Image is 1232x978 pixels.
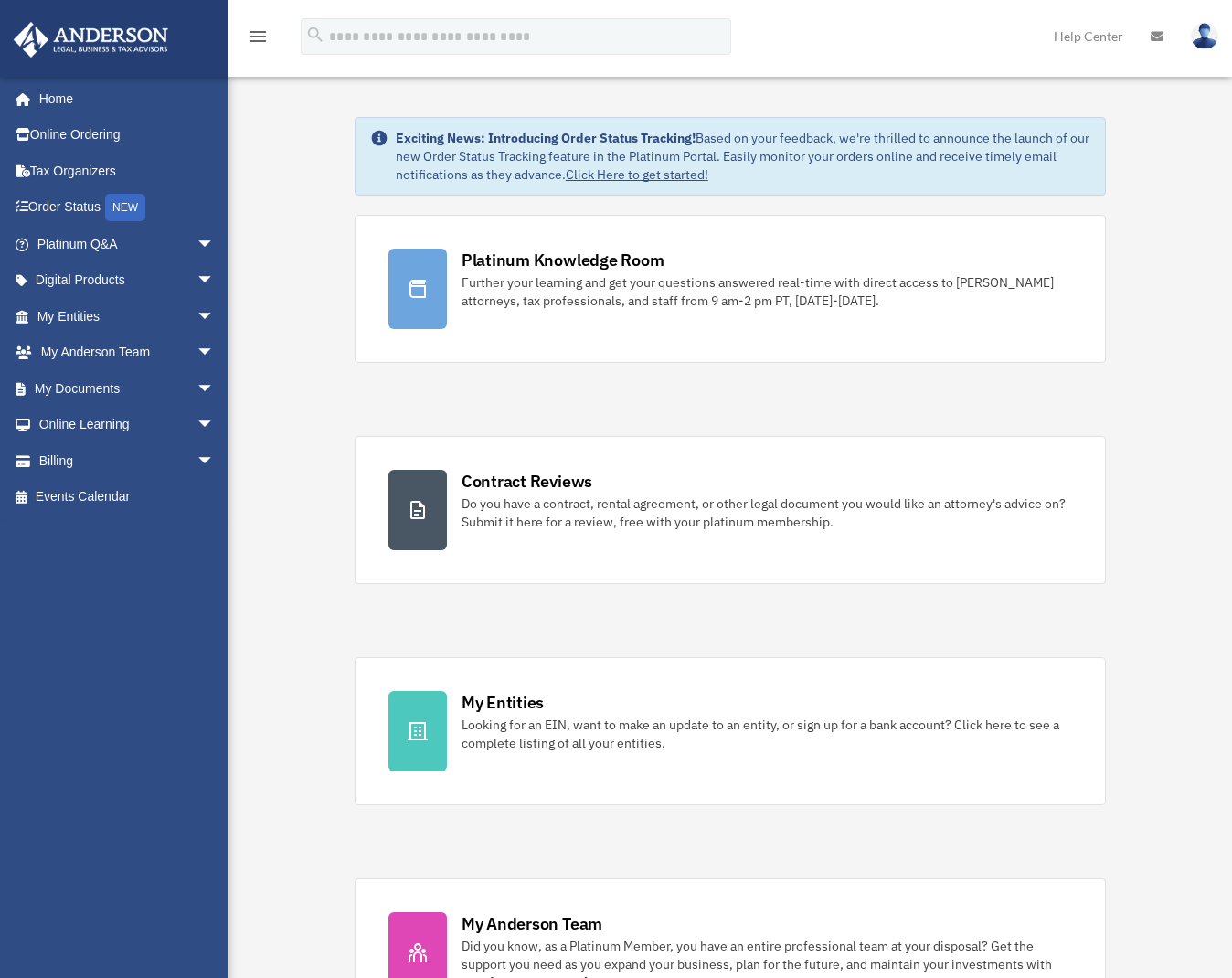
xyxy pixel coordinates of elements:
[196,298,233,335] span: arrow_drop_down
[13,298,242,335] a: My Entitiesarrow_drop_down
[13,226,242,262] a: Platinum Q&Aarrow_drop_down
[462,249,664,271] div: Platinum Knowledge Room
[355,657,1106,805] a: My Entities Looking for an EIN, want to make an update to an entity, or sign up for a bank accoun...
[13,189,242,227] a: Order StatusNEW
[396,129,1090,184] div: Based on your feedback, we're thrilled to announce the launch of our new Order Status Tracking fe...
[462,494,1072,531] div: Do you have a contract, rental agreement, or other legal document you would like an attorney's ad...
[462,273,1072,310] div: Further your learning and get your questions answered real-time with direct access to [PERSON_NAM...
[8,22,174,58] img: Anderson Advisors Platinum Portal
[396,130,696,146] strong: Exciting News: Introducing Order Status Tracking!
[13,442,242,479] a: Billingarrow_drop_down
[13,335,242,371] a: My Anderson Teamarrow_drop_down
[105,194,145,221] div: NEW
[13,117,242,154] a: Online Ordering
[13,479,242,516] a: Events Calendar
[305,25,325,45] i: search
[13,80,233,117] a: Home
[196,262,233,300] span: arrow_drop_down
[462,912,602,935] div: My Anderson Team
[13,153,242,189] a: Tax Organizers
[13,262,242,299] a: Digital Productsarrow_drop_down
[355,215,1106,363] a: Platinum Knowledge Room Further your learning and get your questions answered real-time with dire...
[462,716,1072,752] div: Looking for an EIN, want to make an update to an entity, or sign up for a bank account? Click her...
[13,370,242,407] a: My Documentsarrow_drop_down
[196,407,233,444] span: arrow_drop_down
[566,166,708,183] a: Click Here to get started!
[247,26,269,48] i: menu
[196,442,233,480] span: arrow_drop_down
[1191,23,1218,49] img: User Pic
[196,226,233,263] span: arrow_drop_down
[355,436,1106,584] a: Contract Reviews Do you have a contract, rental agreement, or other legal document you would like...
[462,470,592,493] div: Contract Reviews
[196,370,233,408] span: arrow_drop_down
[13,407,242,443] a: Online Learningarrow_drop_down
[196,335,233,372] span: arrow_drop_down
[247,32,269,48] a: menu
[462,691,544,714] div: My Entities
